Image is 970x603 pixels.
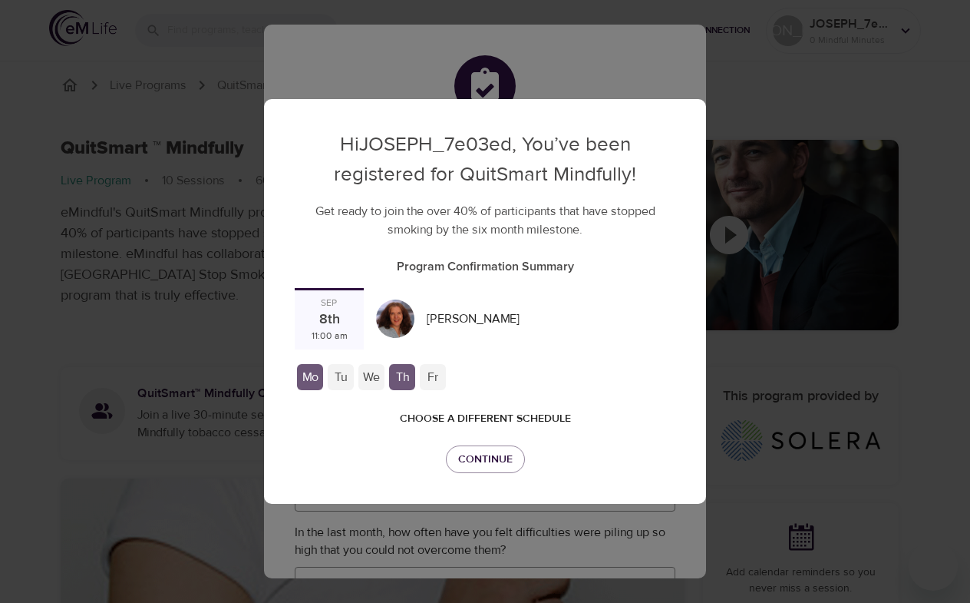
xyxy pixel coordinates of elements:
span: Continue [458,450,513,469]
div: 11:00 am [312,330,348,343]
div: We [358,364,384,390]
div: Mo [297,364,323,390]
div: Sep [321,297,338,310]
button: Choose a different schedule [394,405,577,433]
div: Tu [328,364,354,390]
div: 8th [319,310,340,330]
div: Fr [420,364,446,390]
span: Choose a different schedule [400,409,571,429]
p: Hi JOSEPH_7e03ed , You’ve been registered for QuitSmart Mindfully! [295,130,675,190]
p: Get ready to join the over 40% of participants that have stopped smoking by the six month milestone. [295,202,675,239]
p: Program Confirmation Summary [295,257,675,276]
div: [PERSON_NAME] [421,304,526,334]
div: Th [389,364,415,390]
button: Continue [446,446,525,474]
